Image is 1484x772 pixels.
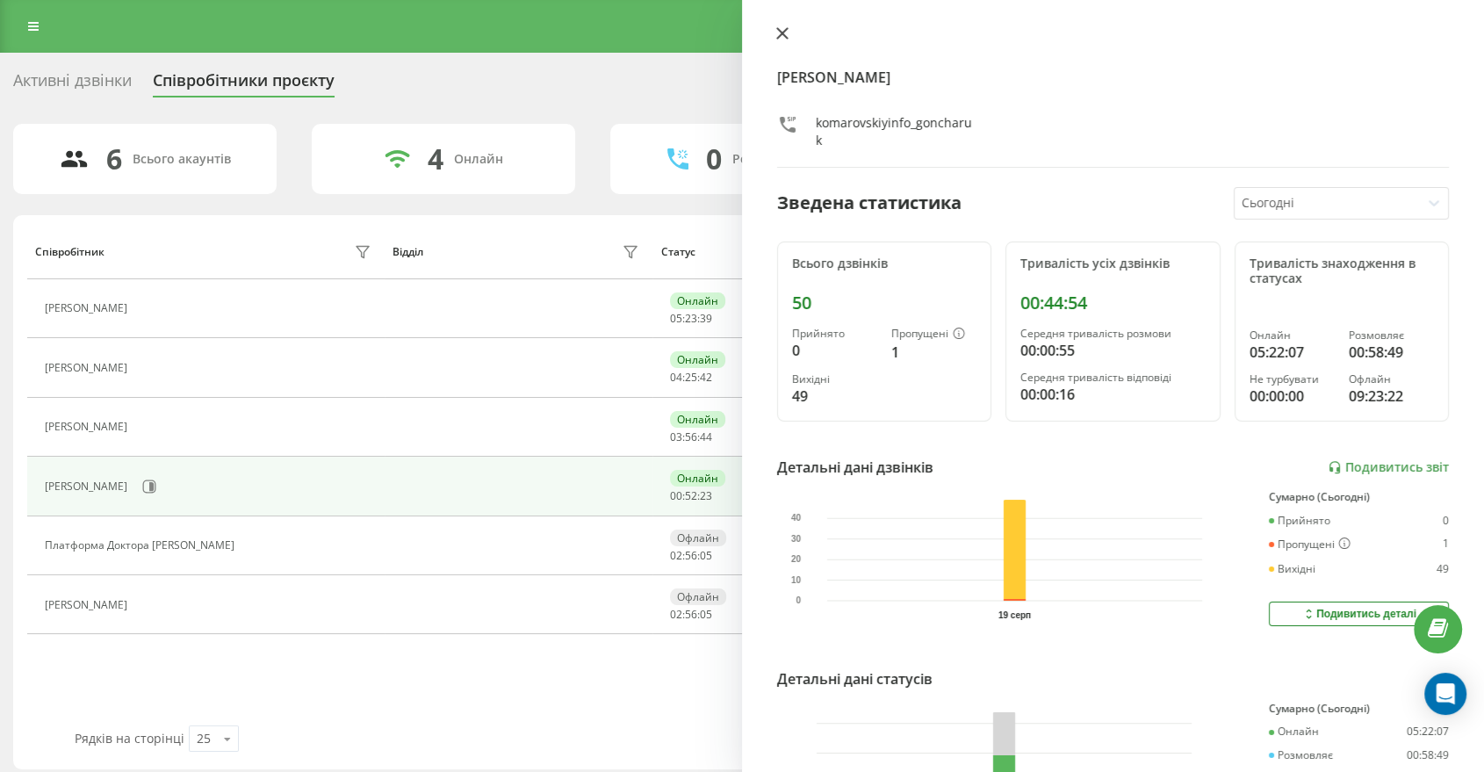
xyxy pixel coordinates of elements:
div: Офлайн [670,588,726,605]
div: Зведена статистика [777,190,962,216]
div: 49 [1437,563,1449,575]
div: : : [670,313,712,325]
text: 19 серп [998,610,1031,620]
div: Співробітник [35,246,104,258]
div: [PERSON_NAME] [45,302,132,314]
div: [PERSON_NAME] [45,362,132,374]
div: Середня тривалість розмови [1020,328,1205,340]
div: Тривалість усіх дзвінків [1020,256,1205,271]
div: 00:00:16 [1020,384,1205,405]
span: 03 [670,429,682,444]
div: Онлайн [454,152,503,167]
div: 0 [792,340,877,361]
div: Офлайн [670,530,726,546]
div: Середня тривалість відповіді [1020,372,1205,384]
button: Подивитись деталі [1269,602,1449,626]
div: Всього акаунтів [133,152,231,167]
div: Тривалість знаходження в статусах [1250,256,1434,286]
div: Онлайн [670,292,725,309]
text: 30 [791,534,802,544]
div: Статус [661,246,695,258]
div: Прийнято [792,328,877,340]
span: 05 [700,548,712,563]
div: Прийнято [1269,515,1330,527]
div: Подивитись деталі [1301,607,1416,621]
div: Платформа Доктора [PERSON_NAME] [45,539,239,552]
span: 25 [685,370,697,385]
div: 00:00:00 [1250,386,1335,407]
text: 20 [791,555,802,565]
div: 6 [106,142,122,176]
a: Подивитись звіт [1328,460,1449,475]
div: : : [670,609,712,621]
div: Онлайн [670,351,725,368]
span: 56 [685,607,697,622]
div: Відділ [393,246,423,258]
div: [PERSON_NAME] [45,480,132,493]
div: 05:22:07 [1407,725,1449,738]
div: Вихідні [792,373,877,386]
text: 10 [791,575,802,585]
div: : : [670,372,712,384]
span: 00 [670,488,682,503]
div: Пропущені [891,328,976,342]
div: 1 [1443,538,1449,552]
div: Розмовляє [1269,749,1333,761]
span: 42 [700,370,712,385]
div: Open Intercom Messenger [1424,673,1466,715]
span: Рядків на сторінці [75,730,184,747]
span: 02 [670,607,682,622]
span: 39 [700,311,712,326]
text: 40 [791,514,802,523]
div: Розмовляє [1349,329,1434,342]
span: 44 [700,429,712,444]
div: [PERSON_NAME] [45,599,132,611]
div: Не турбувати [1250,373,1335,386]
div: 09:23:22 [1349,386,1434,407]
div: : : [670,550,712,562]
div: 0 [1443,515,1449,527]
div: 4 [428,142,443,176]
div: 00:58:49 [1349,342,1434,363]
div: 00:00:55 [1020,340,1205,361]
div: Сумарно (Сьогодні) [1269,703,1449,715]
div: : : [670,431,712,444]
div: Онлайн [1250,329,1335,342]
text: 0 [796,596,801,606]
div: 0 [706,142,722,176]
div: komarovskiyinfo_goncharuk [816,114,977,149]
div: : : [670,490,712,502]
div: Онлайн [670,411,725,428]
div: Вихідні [1269,563,1315,575]
div: [PERSON_NAME] [45,421,132,433]
div: 25 [197,730,211,747]
div: Сумарно (Сьогодні) [1269,491,1449,503]
span: 04 [670,370,682,385]
div: Детальні дані дзвінків [777,457,933,478]
span: 05 [670,311,682,326]
span: 02 [670,548,682,563]
div: Онлайн [670,470,725,487]
div: Активні дзвінки [13,71,132,98]
div: Співробітники проєкту [153,71,335,98]
span: 52 [685,488,697,503]
div: Всього дзвінків [792,256,976,271]
span: 56 [685,548,697,563]
div: 49 [792,386,877,407]
span: 23 [685,311,697,326]
span: 05 [700,607,712,622]
span: 56 [685,429,697,444]
div: 1 [891,342,976,363]
span: 23 [700,488,712,503]
h4: [PERSON_NAME] [777,67,1449,88]
div: 50 [792,292,976,314]
div: 05:22:07 [1250,342,1335,363]
div: Онлайн [1269,725,1319,738]
div: Детальні дані статусів [777,668,933,689]
div: 00:44:54 [1020,292,1205,314]
div: Пропущені [1269,538,1351,552]
div: 00:58:49 [1407,749,1449,761]
div: Офлайн [1349,373,1434,386]
div: Розмовляють [732,152,818,167]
